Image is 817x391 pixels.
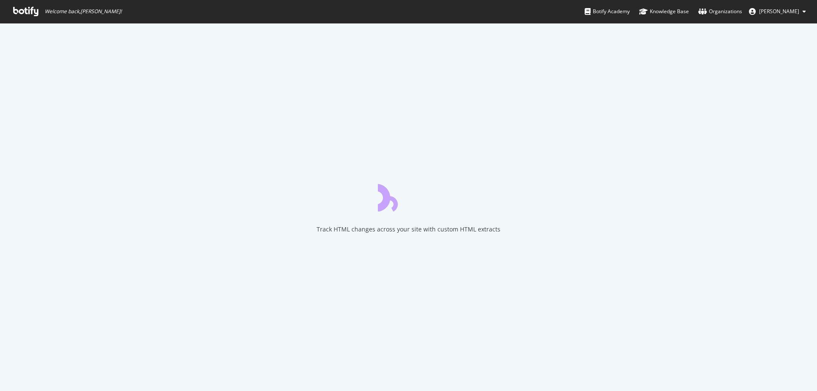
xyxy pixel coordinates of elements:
[759,8,799,15] span: Jeff Flowers
[45,8,122,15] span: Welcome back, [PERSON_NAME] !
[742,5,813,18] button: [PERSON_NAME]
[585,7,630,16] div: Botify Academy
[698,7,742,16] div: Organizations
[639,7,689,16] div: Knowledge Base
[317,225,500,234] div: Track HTML changes across your site with custom HTML extracts
[378,181,439,211] div: animation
